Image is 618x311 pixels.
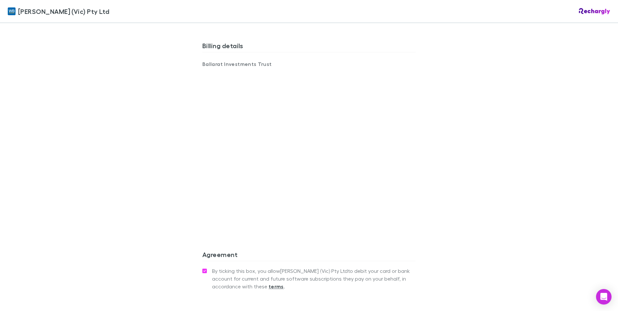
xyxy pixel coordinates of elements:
[8,7,16,15] img: William Buck (Vic) Pty Ltd's Logo
[202,42,416,52] h3: Billing details
[269,283,284,290] strong: terms
[18,6,109,16] span: [PERSON_NAME] (Vic) Pty Ltd
[202,251,416,261] h3: Agreement
[201,72,417,221] iframe: Secure address input frame
[596,289,612,305] div: Open Intercom Messenger
[212,267,416,290] span: By ticking this box, you allow [PERSON_NAME] (Vic) Pty Ltd to debit your card or bank account for...
[202,60,309,68] p: Ballarat Investments Trust
[579,8,610,15] img: Rechargly Logo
